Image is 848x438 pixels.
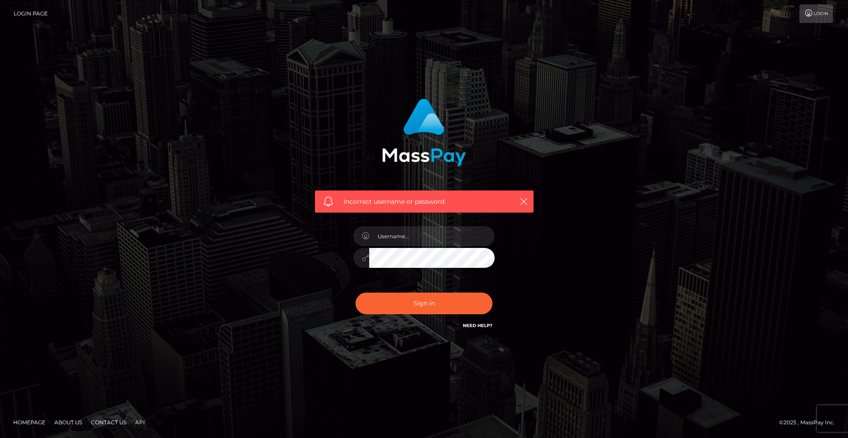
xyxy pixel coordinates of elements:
button: Sign in [356,293,492,314]
div: © 2025 , MassPay Inc. [779,418,841,427]
a: Homepage [10,415,49,429]
a: Need Help? [463,323,492,328]
input: Username... [369,226,495,246]
a: API [132,415,148,429]
span: Incorrect username or password. [344,197,505,206]
a: Login [799,4,833,23]
a: About Us [51,415,86,429]
a: Contact Us [87,415,130,429]
img: MassPay Login [382,99,466,166]
a: Login Page [14,4,48,23]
